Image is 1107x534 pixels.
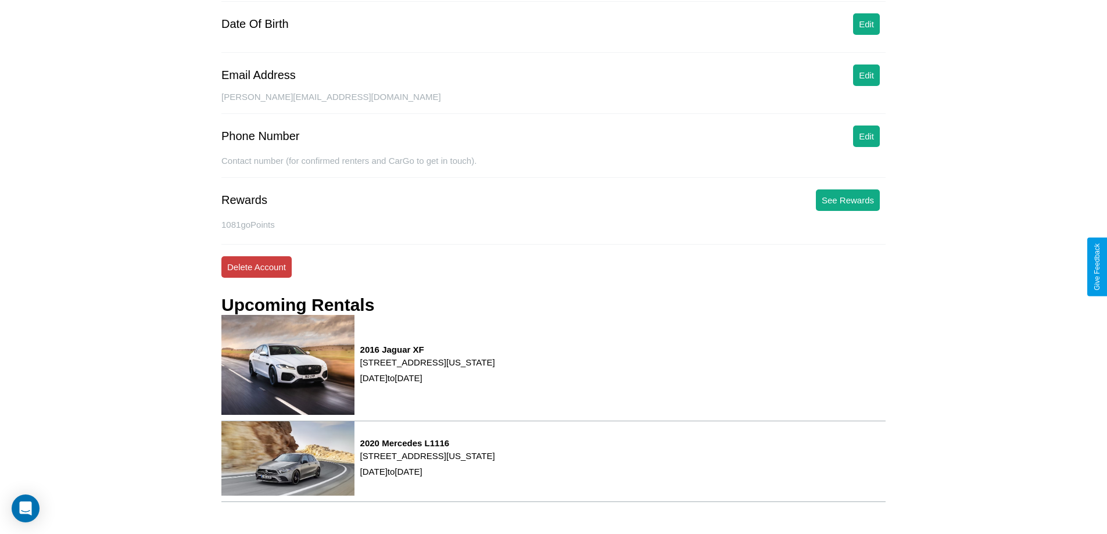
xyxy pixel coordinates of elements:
button: Edit [853,64,880,86]
img: rental [221,315,354,414]
button: See Rewards [816,189,880,211]
div: Open Intercom Messenger [12,494,40,522]
div: Contact number (for confirmed renters and CarGo to get in touch). [221,156,886,178]
p: [STREET_ADDRESS][US_STATE] [360,354,495,370]
div: Give Feedback [1093,243,1101,291]
p: [DATE] to [DATE] [360,464,495,479]
button: Edit [853,13,880,35]
div: Phone Number [221,130,300,143]
button: Edit [853,126,880,147]
p: [STREET_ADDRESS][US_STATE] [360,448,495,464]
p: [DATE] to [DATE] [360,370,495,386]
div: Email Address [221,69,296,82]
div: [PERSON_NAME][EMAIL_ADDRESS][DOMAIN_NAME] [221,92,886,114]
button: Delete Account [221,256,292,278]
h3: 2016 Jaguar XF [360,345,495,354]
div: Date Of Birth [221,17,289,31]
img: rental [221,421,354,496]
h3: 2020 Mercedes L1116 [360,438,495,448]
h3: Upcoming Rentals [221,295,374,315]
div: Rewards [221,193,267,207]
p: 1081 goPoints [221,217,886,232]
